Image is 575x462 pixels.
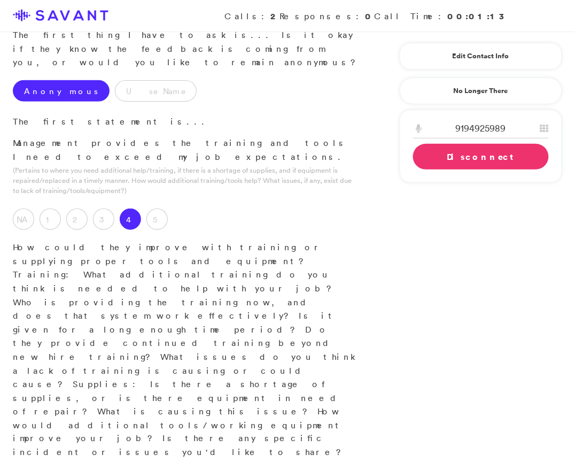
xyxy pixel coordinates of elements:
[13,209,34,230] label: NA
[13,241,359,460] p: How could they improve with training or supplying proper tools and equipment? Training: What addi...
[120,209,141,230] label: 4
[146,209,168,230] label: 5
[413,48,549,65] a: Edit Contact Info
[40,209,61,230] label: 1
[13,28,359,70] p: The first thing I have to ask is... Is it okay if they know the feedback is coming from you, or w...
[13,80,110,102] label: Anonymous
[66,209,88,230] label: 2
[270,10,279,22] strong: 2
[115,80,197,102] label: Use Name
[13,115,359,129] p: The first statement is...
[365,10,374,22] strong: 0
[93,209,114,230] label: 3
[13,165,359,196] p: (Pertains to where you need additional help/training, if there is a shortage of supplies, and if ...
[13,136,359,164] p: Management provides the training and tools I need to exceed my job expectations.
[413,144,549,170] a: Disconnect
[448,10,509,22] strong: 00:01:13
[400,78,562,104] a: No Longer There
